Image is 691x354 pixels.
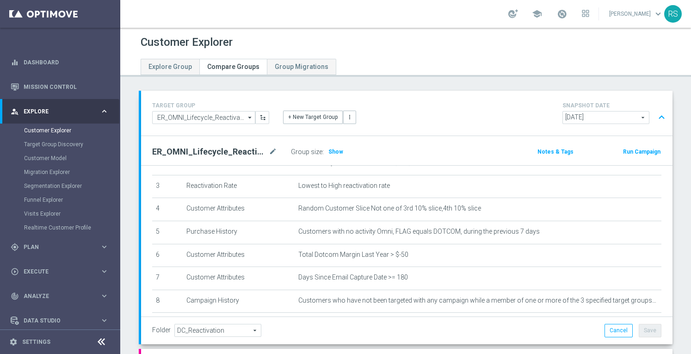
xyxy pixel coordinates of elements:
[100,292,109,300] i: keyboard_arrow_right
[608,7,664,21] a: [PERSON_NAME]keyboard_arrow_down
[152,111,255,124] input: Select Existing or Create New
[11,50,109,75] div: Dashboard
[269,146,277,157] i: mode_edit
[24,168,96,176] a: Migration Explorer
[11,292,19,300] i: track_changes
[152,198,183,221] td: 4
[24,193,119,207] div: Funnel Explorer
[10,317,109,324] button: Data Studio keyboard_arrow_right
[664,5,682,23] div: RS
[141,36,233,49] h1: Customer Explorer
[100,267,109,276] i: keyboard_arrow_right
[298,182,390,190] span: Lowest to High reactivation rate
[24,224,96,231] a: Realtime Customer Profile
[24,269,100,274] span: Execute
[152,175,183,198] td: 3
[622,147,661,157] button: Run Campaign
[24,127,96,134] a: Customer Explorer
[11,267,100,276] div: Execute
[152,326,171,334] label: Folder
[275,63,328,70] span: Group Migrations
[152,100,661,126] div: TARGET GROUP arrow_drop_down + New Target Group more_vert SNAPSHOT DATE arrow_drop_down expand_less
[10,108,109,115] button: person_search Explore keyboard_arrow_right
[24,165,119,179] div: Migration Explorer
[537,147,574,157] button: Notes & Tags
[10,83,109,91] button: Mission Control
[24,151,119,165] div: Customer Model
[10,243,109,251] button: gps_fixed Plan keyboard_arrow_right
[298,251,408,259] span: Total Dotcom Margin Last Year > $-50
[298,273,408,281] span: Days Since Email Capture Date >= 180
[152,290,183,313] td: 8
[24,155,96,162] a: Customer Model
[152,221,183,244] td: 5
[152,244,183,267] td: 6
[152,267,183,290] td: 7
[152,146,267,157] h2: ER_OMNI_Lifecycle_Reactivation_15off60_V1
[183,198,295,221] td: Customer Attributes
[24,109,100,114] span: Explore
[10,268,109,275] button: play_circle_outline Execute keyboard_arrow_right
[298,297,658,304] span: Customers who have not been targeted with any campaign while a member of one or more of the 3 spe...
[24,293,100,299] span: Analyze
[283,111,343,124] button: + New Target Group
[11,267,19,276] i: play_circle_outline
[24,221,119,235] div: Realtime Customer Profile
[532,9,542,19] span: school
[22,339,50,345] a: Settings
[639,324,661,337] button: Save
[24,75,109,99] a: Mission Control
[655,109,668,126] button: expand_less
[653,9,663,19] span: keyboard_arrow_down
[291,148,322,156] label: Group size
[207,63,259,70] span: Compare Groups
[322,148,324,156] label: :
[24,179,119,193] div: Segmentation Explorer
[11,243,19,251] i: gps_fixed
[100,242,109,251] i: keyboard_arrow_right
[10,59,109,66] div: equalizer Dashboard
[11,107,100,116] div: Explore
[24,210,96,217] a: Visits Explorer
[24,318,100,323] span: Data Studio
[24,50,109,75] a: Dashboard
[298,205,481,212] span: Random Customer Slice Not one of 3rd 10% slice,4th 10% slice
[152,102,269,109] h4: TARGET GROUP
[24,207,119,221] div: Visits Explorer
[148,63,192,70] span: Explore Group
[11,58,19,67] i: equalizer
[183,175,295,198] td: Reactivation Rate
[24,137,119,151] div: Target Group Discovery
[141,59,336,75] ul: Tabs
[11,317,100,325] div: Data Studio
[183,221,295,244] td: Purchase History
[9,338,18,346] i: settings
[100,107,109,116] i: keyboard_arrow_right
[24,182,96,190] a: Segmentation Explorer
[298,228,540,236] span: Customers with no activity Omni, FLAG equals DOTCOM, during the previous 7 days
[100,316,109,325] i: keyboard_arrow_right
[24,196,96,204] a: Funnel Explorer
[10,292,109,300] button: track_changes Analyze keyboard_arrow_right
[183,244,295,267] td: Customer Attributes
[24,124,119,137] div: Customer Explorer
[24,244,100,250] span: Plan
[183,290,295,313] td: Campaign History
[343,111,356,124] button: more_vert
[346,114,353,120] i: more_vert
[246,112,255,124] i: arrow_drop_down
[11,243,100,251] div: Plan
[11,75,109,99] div: Mission Control
[11,292,100,300] div: Analyze
[562,102,669,109] h4: SNAPSHOT DATE
[11,107,19,116] i: person_search
[183,267,295,290] td: Customer Attributes
[605,324,633,337] button: Cancel
[24,141,96,148] a: Target Group Discovery
[328,149,343,155] span: Show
